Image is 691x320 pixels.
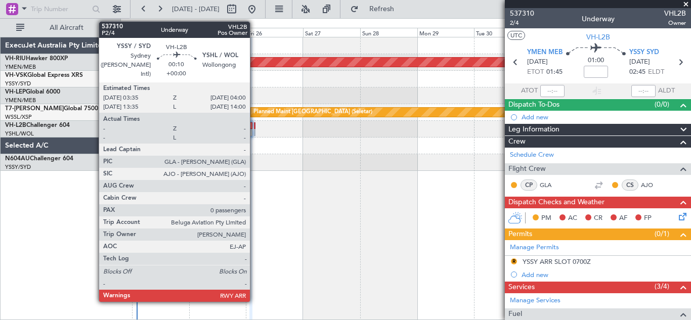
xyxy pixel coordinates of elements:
[521,179,537,191] div: CP
[540,180,563,190] a: GLA
[360,28,417,37] div: Sun 28
[523,257,591,266] div: YSSY ARR SLOT 0700Z
[189,28,246,37] div: Thu 25
[5,122,70,128] a: VH-L2BChallenger 604
[629,48,659,58] span: YSSY SYD
[644,213,652,223] span: FP
[5,106,98,112] a: T7-[PERSON_NAME]Global 7500
[664,19,686,27] span: Owner
[508,197,604,208] span: Dispatch Checks and Weather
[521,86,538,96] span: ATOT
[622,179,638,191] div: CS
[648,67,664,77] span: ELDT
[303,28,360,37] div: Sat 27
[664,8,686,19] span: VHL2B
[31,2,89,17] input: Trip Number
[5,122,26,128] span: VH-L2B
[507,31,525,40] button: UTC
[508,99,559,111] span: Dispatch To-Dos
[5,89,60,95] a: VH-LEPGlobal 6000
[5,97,36,104] a: YMEN/MEB
[246,28,303,37] div: Fri 26
[253,105,372,120] div: Planned Maint [GEOGRAPHIC_DATA] (Seletar)
[122,20,140,29] div: [DATE]
[522,270,686,279] div: Add new
[5,113,32,121] a: WSSL/XSP
[132,28,189,37] div: Wed 24
[658,86,675,96] span: ALDT
[594,213,602,223] span: CR
[508,163,546,175] span: Flight Crew
[5,72,27,78] span: VH-VSK
[5,63,36,71] a: YMEN/MEB
[655,228,669,239] span: (0/1)
[582,14,615,24] div: Underway
[619,213,627,223] span: AF
[541,213,551,223] span: PM
[5,72,83,78] a: VH-VSKGlobal Express XRS
[629,57,650,67] span: [DATE]
[527,57,548,67] span: [DATE]
[172,5,220,14] span: [DATE] - [DATE]
[474,28,531,37] div: Tue 30
[510,8,534,19] span: 537310
[522,113,686,121] div: Add new
[5,56,68,62] a: VH-RIUHawker 800XP
[510,296,560,306] a: Manage Services
[527,67,544,77] span: ETOT
[540,85,565,97] input: --:--
[510,243,559,253] a: Manage Permits
[345,1,406,17] button: Refresh
[508,308,522,320] span: Fuel
[641,180,664,190] a: AJO
[510,150,554,160] a: Schedule Crew
[5,106,64,112] span: T7-[PERSON_NAME]
[26,24,107,31] span: All Aircraft
[511,258,517,264] button: R
[655,99,669,110] span: (0/0)
[527,48,563,58] span: YMEN MEB
[361,6,403,13] span: Refresh
[5,89,26,95] span: VH-LEP
[586,32,610,42] span: VH-L2B
[655,281,669,292] span: (3/4)
[510,19,534,27] span: 2/4
[588,56,604,66] span: 01:00
[5,156,30,162] span: N604AU
[417,28,474,37] div: Mon 29
[546,67,563,77] span: 01:45
[508,228,532,240] span: Permits
[629,67,645,77] span: 02:45
[508,282,535,293] span: Services
[5,80,31,87] a: YSSY/SYD
[5,156,73,162] a: N604AUChallenger 604
[508,136,526,148] span: Crew
[5,163,31,171] a: YSSY/SYD
[11,20,110,36] button: All Aircraft
[5,56,26,62] span: VH-RIU
[508,124,559,135] span: Leg Information
[5,130,34,138] a: YSHL/WOL
[568,213,577,223] span: AC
